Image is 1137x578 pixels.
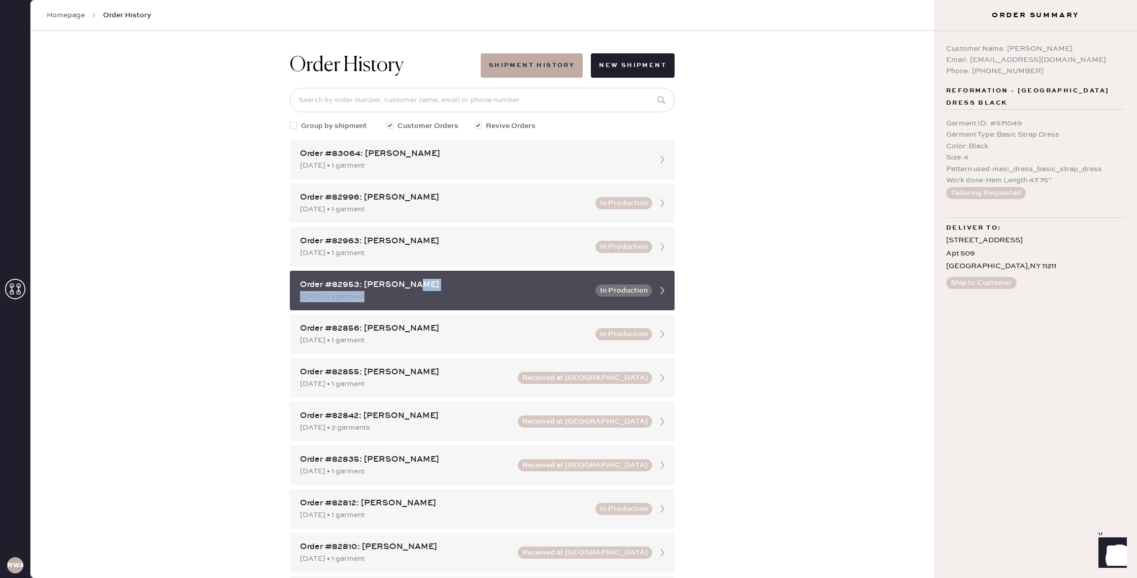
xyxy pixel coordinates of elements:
div: Work done : Hem Length 47.75” [946,175,1125,186]
div: [DATE] • 1 garment [300,509,589,521]
button: Received at [GEOGRAPHIC_DATA] [518,547,652,559]
iframe: Front Chat [1089,532,1132,576]
span: Group by shipment [301,120,367,132]
div: Email: [EMAIL_ADDRESS][DOMAIN_NAME] [946,54,1125,66]
div: Order #82842: [PERSON_NAME] [300,410,512,422]
div: [DATE] • 1 garment [300,335,589,346]
div: [DATE] • 1 garment [300,247,589,259]
div: Garment Type : Basic Strap Dress [946,129,1125,140]
h3: RWA [7,562,23,569]
div: Order #82855: [PERSON_NAME] [300,366,512,378]
span: Order History [103,10,151,20]
div: Garment ID : # 971049 [946,118,1125,129]
div: [STREET_ADDRESS] Apt 509 [GEOGRAPHIC_DATA] , NY 11211 [946,234,1125,273]
button: New Shipment [591,53,675,78]
button: In Production [595,503,652,515]
div: Phone: [PHONE_NUMBER] [946,66,1125,77]
div: Size : 4 [946,152,1125,163]
h3: Order Summary [934,10,1137,20]
div: Order #82996: [PERSON_NAME] [300,191,589,204]
div: [DATE] • 1 garment [300,466,512,477]
div: Order #82963: [PERSON_NAME] [300,235,589,247]
div: Color : Black [946,141,1125,152]
div: [DATE] • 2 garments [300,422,512,433]
div: Pattern used : maxi_dress_basic_strap_dress [946,164,1125,175]
button: Shipment History [481,53,583,78]
span: Deliver to: [946,222,1001,234]
div: [DATE] • 1 garment [300,291,589,302]
div: Order #82835: [PERSON_NAME] [300,454,512,466]
button: In Production [595,241,652,253]
button: Ship to Customer [946,277,1017,289]
button: In Production [595,197,652,209]
button: In Production [595,284,652,297]
button: Received at [GEOGRAPHIC_DATA] [518,415,652,428]
button: In Production [595,328,652,340]
span: Customer Orders [397,120,458,132]
div: Order #82812: [PERSON_NAME] [300,497,589,509]
div: Order #82953: [PERSON_NAME] [300,279,589,291]
div: Order #82856: [PERSON_NAME] [300,323,589,335]
div: [DATE] • 1 garment [300,553,512,564]
div: [DATE] • 1 garment [300,378,512,390]
button: Received at [GEOGRAPHIC_DATA] [518,459,652,471]
div: Customer Name: [PERSON_NAME] [946,43,1125,54]
div: Order #83064: [PERSON_NAME] [300,148,646,160]
button: Tailoring Requested [946,187,1026,199]
input: Search by order number, customer name, email or phone number [290,88,675,112]
h1: Order History [290,53,404,78]
span: Revive Orders [486,120,536,132]
div: [DATE] • 1 garment [300,204,589,215]
div: [DATE] • 1 garment [300,160,646,171]
button: Received at [GEOGRAPHIC_DATA] [518,372,652,384]
a: Homepage [47,10,85,20]
span: Reformation - [GEOGRAPHIC_DATA] Dress Black [946,85,1125,109]
div: Order #82810: [PERSON_NAME] [300,541,512,553]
